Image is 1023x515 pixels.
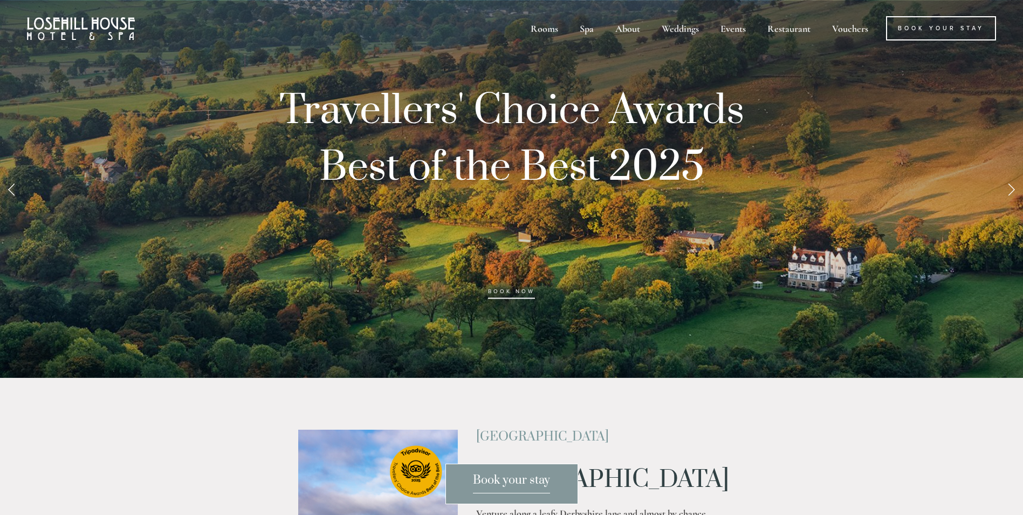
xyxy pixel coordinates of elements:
[237,83,787,309] p: Travellers' Choice Awards Best of the Best 2025
[999,173,1023,205] a: Next Slide
[476,430,725,444] h2: [GEOGRAPHIC_DATA]
[711,16,756,40] div: Events
[473,473,550,493] span: Book your stay
[758,16,820,40] div: Restaurant
[886,16,996,40] a: Book Your Stay
[521,16,568,40] div: Rooms
[822,16,878,40] a: Vouchers
[27,17,135,40] img: Losehill House
[445,464,578,504] a: Book your stay
[488,288,534,299] a: BOOK NOW
[652,16,709,40] div: Weddings
[606,16,650,40] div: About
[570,16,603,40] div: Spa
